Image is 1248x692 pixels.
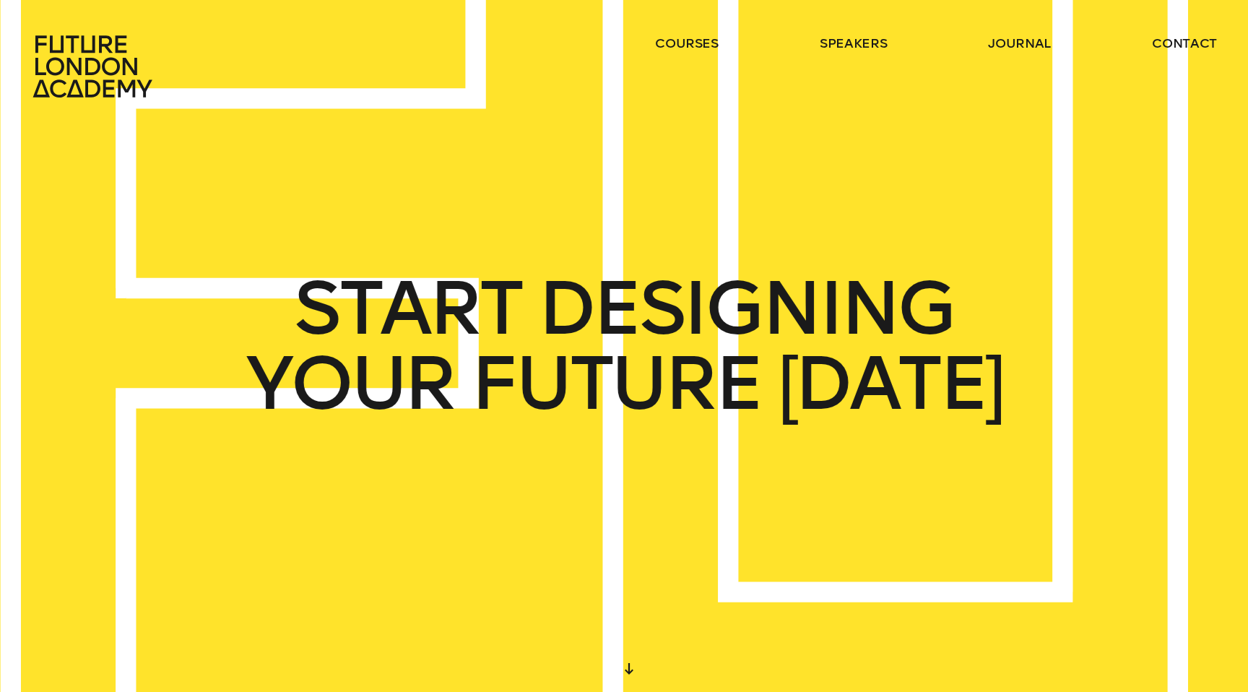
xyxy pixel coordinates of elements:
a: journal [988,35,1051,52]
a: speakers [820,35,887,52]
span: [DATE] [778,346,1003,421]
a: courses [655,35,719,52]
span: YOUR [246,346,454,421]
span: DESIGNING [538,271,954,346]
span: FUTURE [471,346,761,421]
span: START [294,271,521,346]
a: contact [1152,35,1217,52]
